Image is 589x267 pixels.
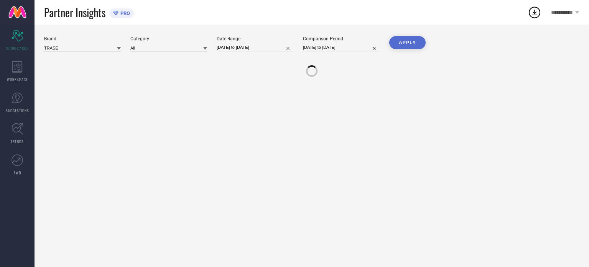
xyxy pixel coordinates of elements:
span: TRENDS [11,139,24,144]
span: Partner Insights [44,5,105,20]
span: FWD [14,170,21,176]
button: APPLY [389,36,426,49]
span: PRO [118,10,130,16]
div: Category [130,36,207,41]
span: SCORECARDS [6,45,29,51]
div: Brand [44,36,121,41]
input: Select date range [217,43,293,51]
div: Open download list [528,5,541,19]
div: Date Range [217,36,293,41]
div: Comparison Period [303,36,380,41]
input: Select comparison period [303,43,380,51]
span: SUGGESTIONS [6,108,29,113]
span: WORKSPACE [7,76,28,82]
